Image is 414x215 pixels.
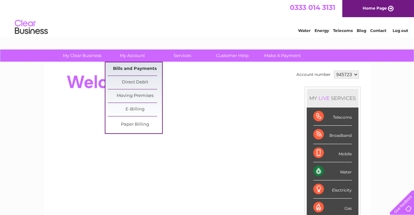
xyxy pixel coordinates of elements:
a: E-Billing [108,103,162,116]
a: My Account [105,49,159,62]
a: My Clear Business [55,49,109,62]
a: Services [155,49,209,62]
a: Contact [370,28,386,33]
div: Telecoms [313,107,352,126]
a: Moving Premises [108,89,162,103]
a: Paper Billing [108,118,162,131]
div: LIVE [317,95,331,101]
a: Direct Debit [108,76,162,89]
div: MY SERVICES [307,89,358,107]
a: Telecoms [333,28,353,33]
a: Blog [357,28,366,33]
td: Account number [295,69,332,80]
div: Mobile [313,144,352,162]
div: Broadband [313,126,352,144]
div: Clear Business is a trading name of Verastar Limited (registered in [GEOGRAPHIC_DATA] No. 3667643... [52,4,363,32]
a: Log out [392,28,408,33]
a: Bills and Payments [108,62,162,76]
a: Make A Payment [255,49,310,62]
div: Electricity [313,180,352,199]
a: 0333 014 3131 [290,3,335,12]
a: Energy [315,28,329,33]
div: Water [313,162,352,180]
a: Customer Help [205,49,260,62]
img: logo.png [14,17,48,37]
a: Water [298,28,311,33]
